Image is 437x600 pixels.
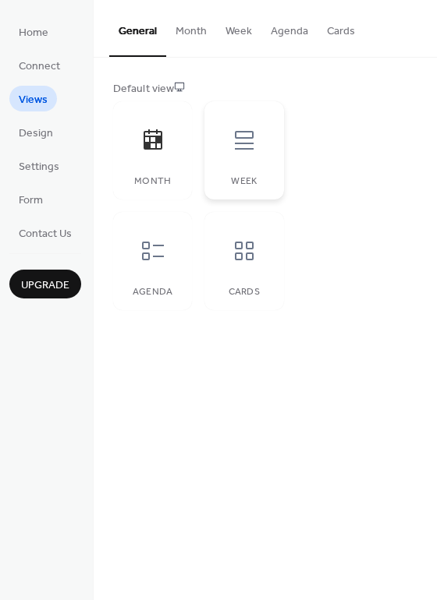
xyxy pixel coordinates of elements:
a: Contact Us [9,220,81,245]
div: Week [220,176,268,187]
a: Design [9,119,62,145]
a: Home [9,19,58,44]
div: Default view [113,81,414,97]
span: Contact Us [19,226,72,242]
a: Form [9,186,52,212]
span: Views [19,92,48,108]
a: Views [9,86,57,111]
div: Agenda [129,287,176,298]
span: Design [19,125,53,142]
a: Settings [9,153,69,178]
span: Form [19,192,43,209]
span: Settings [19,159,59,175]
a: Connect [9,52,69,78]
div: Cards [220,287,268,298]
span: Upgrade [21,277,69,294]
div: Month [129,176,176,187]
button: Upgrade [9,270,81,298]
span: Home [19,25,48,41]
span: Connect [19,58,60,75]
